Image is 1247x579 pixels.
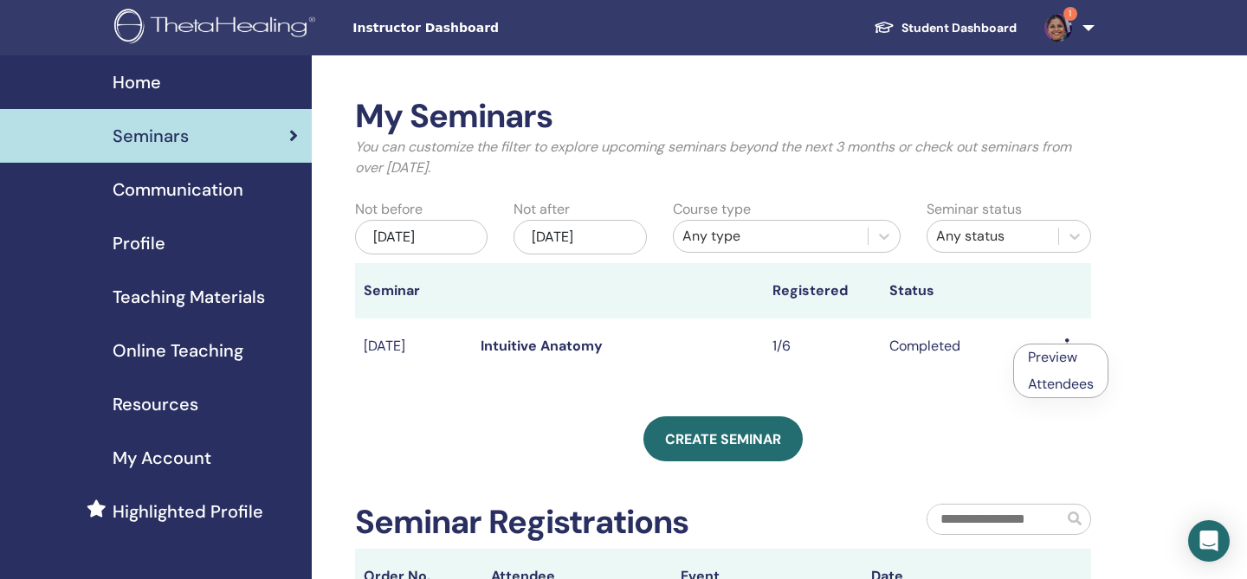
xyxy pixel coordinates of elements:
[874,20,895,35] img: graduation-cap-white.svg
[355,220,488,254] div: [DATE]
[682,226,859,247] div: Any type
[113,499,263,524] span: Highlighted Profile
[881,263,1056,318] th: Status
[355,503,688,543] h2: Seminar Registrations
[927,199,1022,220] label: Seminar status
[113,177,243,203] span: Communication
[764,263,881,318] th: Registered
[673,199,751,220] label: Course type
[665,430,781,448] span: Create seminar
[355,137,1091,178] p: You can customize the filter to explore upcoming seminars beyond the next 3 months or check out s...
[764,318,881,375] td: 1/6
[355,263,472,318] th: Seminar
[1188,520,1230,562] div: Open Intercom Messenger
[113,338,243,363] span: Online Teaching
[355,97,1091,137] h2: My Seminars
[514,199,570,220] label: Not after
[860,12,1031,44] a: Student Dashboard
[355,318,472,375] td: [DATE]
[1044,14,1072,42] img: default.jpg
[1028,348,1077,366] a: Preview
[481,337,603,355] a: Intuitive Anatomy
[114,9,321,48] img: logo.png
[355,199,423,220] label: Not before
[881,318,1056,375] td: Completed
[113,391,198,417] span: Resources
[113,445,211,471] span: My Account
[352,19,612,37] span: Instructor Dashboard
[1028,375,1094,393] a: Attendees
[113,230,165,256] span: Profile
[643,416,803,461] a: Create seminar
[113,284,265,310] span: Teaching Materials
[936,226,1050,247] div: Any status
[113,123,189,149] span: Seminars
[113,69,161,95] span: Home
[514,220,646,254] div: [DATE]
[1063,7,1077,21] span: 1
